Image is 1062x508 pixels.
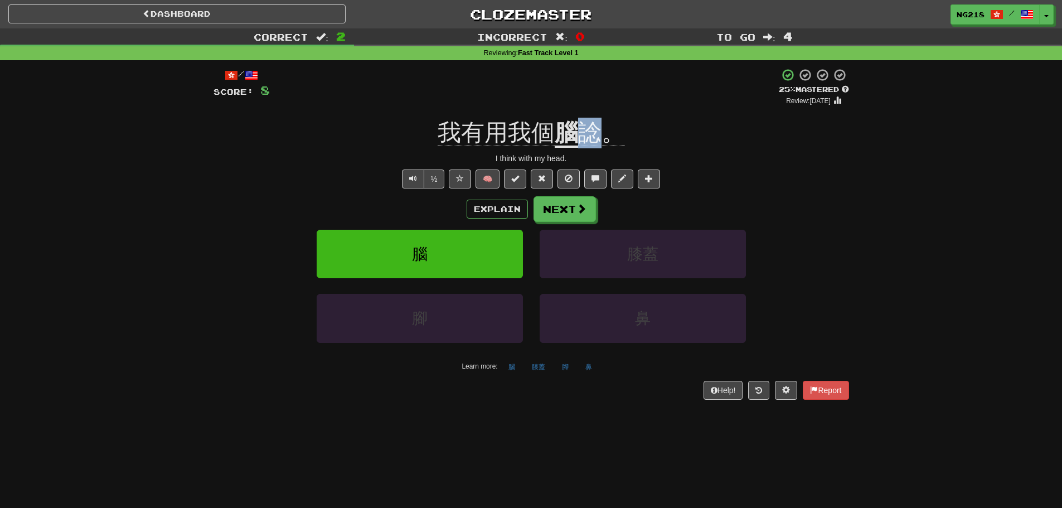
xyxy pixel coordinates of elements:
strong: Fast Track Level 1 [518,49,579,57]
button: 膝蓋 [540,230,746,278]
span: 8 [260,83,270,97]
button: 膝蓋 [526,359,551,375]
span: 諗。 [578,119,625,146]
button: 腦 [502,359,521,375]
span: 膝蓋 [627,245,658,263]
span: 我有用我個 [438,119,555,146]
span: : [316,32,328,42]
button: 鼻 [540,294,746,342]
span: / [1009,9,1015,17]
span: 25 % [779,85,796,94]
u: 腦 [555,119,578,148]
span: : [555,32,568,42]
span: 4 [783,30,793,43]
span: 0 [575,30,585,43]
div: Text-to-speech controls [400,170,445,188]
button: 腳 [556,359,575,375]
button: Help! [704,381,743,400]
span: ng218 [957,9,985,20]
div: Mastered [779,85,849,95]
div: / [214,68,270,82]
a: Dashboard [8,4,346,23]
span: : [763,32,775,42]
span: 2 [336,30,346,43]
span: Correct [254,31,308,42]
button: Favorite sentence (alt+f) [449,170,471,188]
button: Add to collection (alt+a) [638,170,660,188]
span: 腦 [412,245,428,263]
button: Play sentence audio (ctl+space) [402,170,424,188]
button: Discuss sentence (alt+u) [584,170,607,188]
small: Review: [DATE] [786,97,831,105]
span: Incorrect [477,31,547,42]
button: Set this sentence to 100% Mastered (alt+m) [504,170,526,188]
button: Explain [467,200,528,219]
span: 腳 [412,309,428,327]
span: Score: [214,87,254,96]
a: Clozemaster [362,4,700,24]
span: To go [716,31,755,42]
button: Ignore sentence (alt+i) [557,170,580,188]
button: 腦 [317,230,523,278]
button: 鼻 [579,359,598,375]
button: Edit sentence (alt+d) [611,170,633,188]
button: Round history (alt+y) [748,381,769,400]
button: 🧠 [476,170,500,188]
button: 腳 [317,294,523,342]
span: 鼻 [635,309,651,327]
button: ½ [424,170,445,188]
a: ng218 / [951,4,1040,25]
button: Next [534,196,596,222]
small: Learn more: [462,362,497,370]
div: I think with my head. [214,153,849,164]
button: Report [803,381,848,400]
button: Reset to 0% Mastered (alt+r) [531,170,553,188]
